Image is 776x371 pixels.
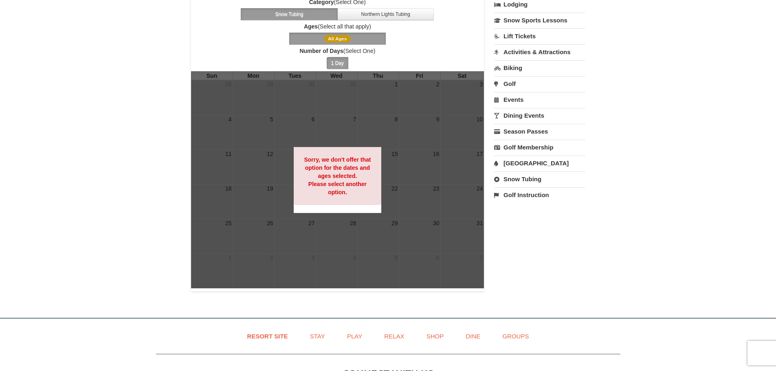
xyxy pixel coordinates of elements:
[455,327,490,345] a: Dine
[494,60,585,75] a: Biking
[494,13,585,28] a: Snow Sports Lessons
[191,47,484,55] label: (Select One)
[300,327,335,345] a: Stay
[494,171,585,187] a: Snow Tubing
[416,327,454,345] a: Shop
[494,140,585,155] a: Golf Membership
[494,108,585,123] a: Dining Events
[492,327,539,345] a: Groups
[191,22,484,31] label: (Select all that apply)
[494,124,585,139] a: Season Passes
[327,57,348,69] button: 1 Day
[494,29,585,44] a: Lift Tickets
[304,23,318,30] strong: Ages
[299,48,343,54] strong: Number of Days
[494,76,585,91] a: Golf
[337,8,434,20] button: Northern Lights Tubing
[494,44,585,59] a: Activities & Attractions
[337,327,372,345] a: Play
[494,187,585,202] a: Golf Instruction
[324,35,351,42] span: All Ages
[237,327,298,345] a: Resort Site
[494,92,585,107] a: Events
[304,156,371,195] strong: Sorry, we don't offer that option for the dates and ages selected. Please select another option.
[241,8,338,20] button: Snow Tubing
[374,327,414,345] a: Relax
[494,156,585,171] a: [GEOGRAPHIC_DATA]
[289,33,386,45] button: All Ages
